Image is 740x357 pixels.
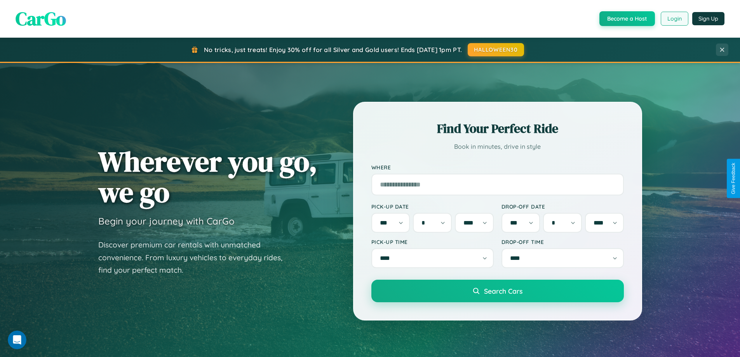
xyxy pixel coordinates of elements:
[371,239,494,245] label: Pick-up Time
[371,120,624,137] h2: Find Your Perfect Ride
[501,239,624,245] label: Drop-off Time
[731,163,736,194] div: Give Feedback
[371,203,494,210] label: Pick-up Date
[371,141,624,152] p: Book in minutes, drive in style
[204,46,462,54] span: No tricks, just treats! Enjoy 30% off for all Silver and Gold users! Ends [DATE] 1pm PT.
[98,215,235,227] h3: Begin your journey with CarGo
[692,12,724,25] button: Sign Up
[468,43,524,56] button: HALLOWEEN30
[371,280,624,302] button: Search Cars
[98,239,293,277] p: Discover premium car rentals with unmatched convenience. From luxury vehicles to everyday rides, ...
[8,331,26,349] iframe: Intercom live chat
[98,146,317,207] h1: Wherever you go, we go
[16,6,66,31] span: CarGo
[501,203,624,210] label: Drop-off Date
[371,164,624,171] label: Where
[661,12,688,26] button: Login
[599,11,655,26] button: Become a Host
[484,287,522,295] span: Search Cars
